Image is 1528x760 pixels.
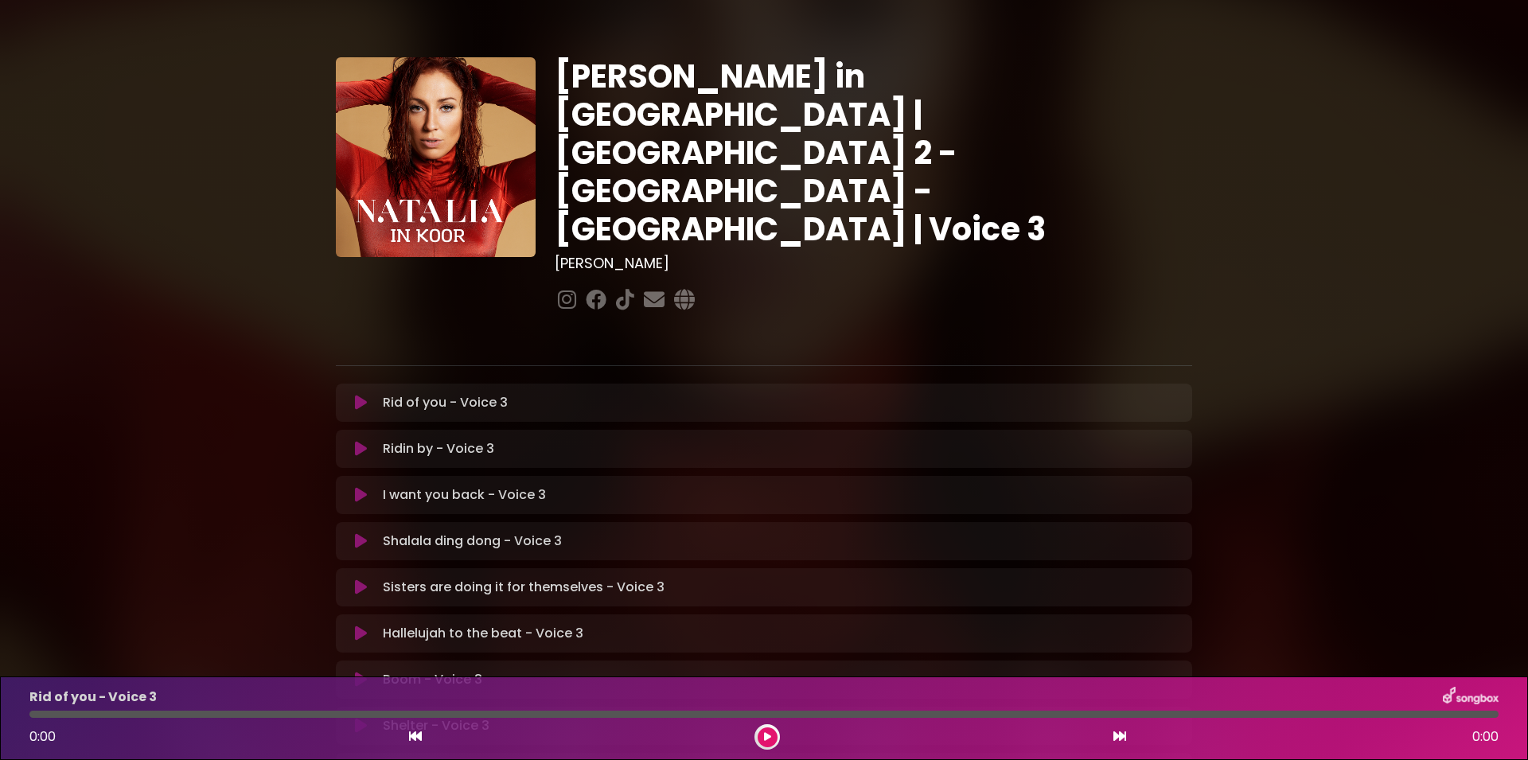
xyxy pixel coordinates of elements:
p: Rid of you - Voice 3 [383,393,508,412]
p: Shalala ding dong - Voice 3 [383,532,562,551]
img: songbox-logo-white.png [1443,687,1499,707]
p: I want you back - Voice 3 [383,485,546,505]
span: 0:00 [1472,727,1499,746]
span: 0:00 [29,727,56,746]
p: Sisters are doing it for themselves - Voice 3 [383,578,665,597]
p: Rid of you - Voice 3 [29,688,157,707]
p: Ridin by - Voice 3 [383,439,494,458]
p: Boom - Voice 3 [383,670,482,689]
img: YTVS25JmS9CLUqXqkEhs [336,57,536,257]
h3: [PERSON_NAME] [555,255,1192,272]
p: Hallelujah to the beat - Voice 3 [383,624,583,643]
h1: [PERSON_NAME] in [GEOGRAPHIC_DATA] | [GEOGRAPHIC_DATA] 2 - [GEOGRAPHIC_DATA] - [GEOGRAPHIC_DATA] ... [555,57,1192,248]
